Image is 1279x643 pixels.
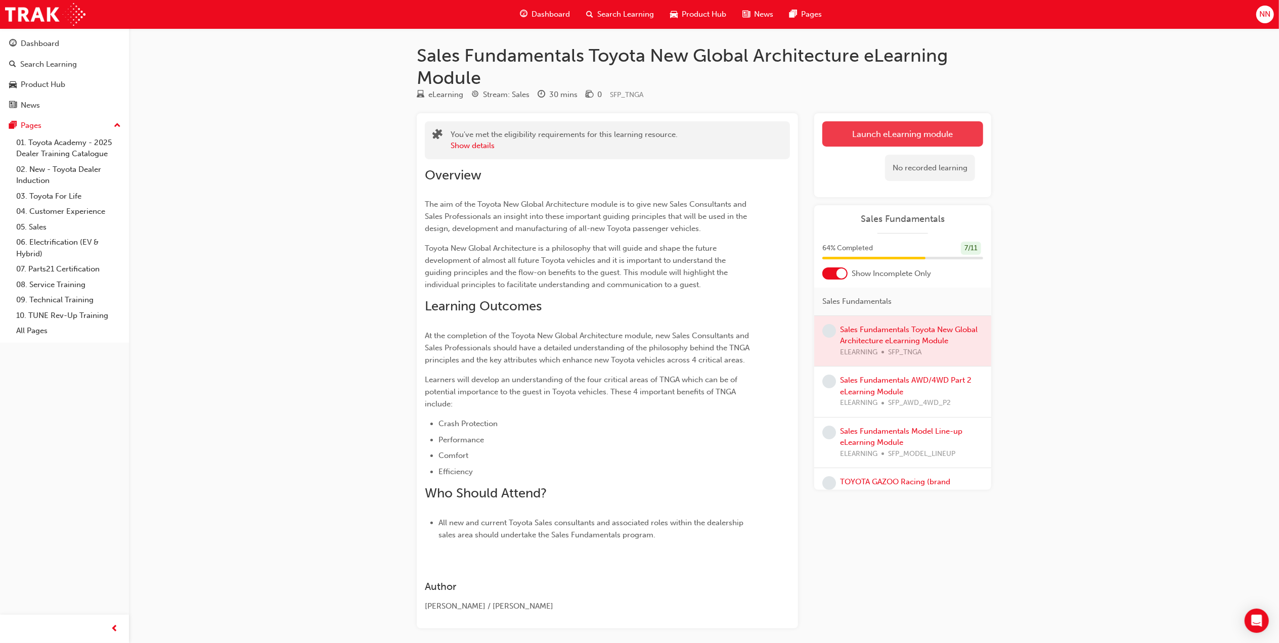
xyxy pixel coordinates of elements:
span: clock-icon [538,90,545,100]
h1: Sales Fundamentals Toyota New Global Architecture eLearning Module [417,44,991,88]
a: All Pages [12,323,125,339]
span: Performance [438,435,484,444]
a: 10. TUNE Rev-Up Training [12,308,125,324]
div: Stream [471,88,530,101]
span: NN [1259,9,1270,20]
h3: Author [425,581,754,592]
div: Duration [538,88,578,101]
a: 04. Customer Experience [12,204,125,219]
button: Pages [4,116,125,135]
a: TOYOTA GAZOO Racing (brand eLearning) [840,477,950,498]
span: car-icon [9,80,17,89]
span: pages-icon [9,121,17,130]
span: At the completion of the Toyota New Global Architecture module, new Sales Consultants and Sales P... [425,331,752,364]
a: search-iconSearch Learning [578,4,662,25]
a: News [4,96,125,115]
span: car-icon [670,8,678,21]
span: Who Should Attend? [425,485,547,501]
a: 08. Service Training [12,277,125,293]
span: ELEARNING [840,397,877,409]
div: Stream: Sales [483,89,530,101]
a: pages-iconPages [781,4,830,25]
a: 05. Sales [12,219,125,235]
a: car-iconProduct Hub [662,4,734,25]
a: 03. Toyota For Life [12,189,125,204]
span: guage-icon [520,8,527,21]
div: 0 [597,89,602,101]
a: Sales Fundamentals AWD/4WD Part 2 eLearning Module [840,376,972,396]
a: 02. New - Toyota Dealer Induction [12,162,125,189]
span: Dashboard [532,9,570,20]
a: Sales Fundamentals [822,213,983,225]
span: Toyota New Global Architecture is a philosophy that will guide and shape the future development o... [425,244,730,289]
a: Search Learning [4,55,125,74]
span: pages-icon [789,8,797,21]
span: SFP_MODEL_LINEUP [888,448,955,460]
a: Launch eLearning module [822,121,983,147]
a: 01. Toyota Academy - 2025 Dealer Training Catalogue [12,135,125,162]
span: Search Learning [597,9,654,20]
a: 07. Parts21 Certification [12,261,125,277]
span: Sales Fundamentals [822,296,892,307]
span: puzzle-icon [432,130,443,142]
span: up-icon [114,119,121,132]
span: guage-icon [9,39,17,49]
span: learningRecordVerb_NONE-icon [822,426,836,439]
span: Show Incomplete Only [852,268,931,280]
div: Price [586,88,602,101]
span: news-icon [742,8,750,21]
span: learningRecordVerb_NONE-icon [822,324,836,338]
div: 30 mins [549,89,578,101]
button: Show details [451,140,495,152]
span: All new and current Toyota Sales consultants and associated roles within the dealership sales are... [438,518,745,539]
div: [PERSON_NAME] / [PERSON_NAME] [425,601,754,612]
button: DashboardSearch LearningProduct HubNews [4,32,125,116]
div: Type [417,88,463,101]
div: 7 / 11 [961,242,981,255]
a: Product Hub [4,75,125,94]
span: search-icon [9,60,16,69]
span: learningRecordVerb_NONE-icon [822,476,836,490]
div: Dashboard [21,38,59,50]
span: prev-icon [111,623,119,635]
span: The aim of the Toyota New Global Architecture module is to give new Sales Consultants and Sales P... [425,200,749,233]
span: target-icon [471,90,479,100]
span: SFP_AWD_4WD_P2 [888,397,951,409]
span: Learning Outcomes [425,298,542,314]
span: learningRecordVerb_NONE-icon [822,375,836,388]
a: news-iconNews [734,4,781,25]
div: You've met the eligibility requirements for this learning resource. [451,129,678,152]
span: Overview [425,167,481,183]
span: learningResourceType_ELEARNING-icon [417,90,424,100]
button: NN [1256,6,1274,23]
div: News [21,100,40,111]
div: eLearning [428,89,463,101]
a: Dashboard [4,34,125,53]
span: Product Hub [682,9,726,20]
span: Comfort [438,451,468,460]
div: Pages [21,120,41,131]
img: Trak [5,3,85,26]
a: 06. Electrification (EV & Hybrid) [12,235,125,261]
span: Efficiency [438,467,473,476]
div: Search Learning [20,59,77,70]
a: guage-iconDashboard [512,4,578,25]
span: 64 % Completed [822,243,873,254]
span: Learners will develop an understanding of the four critical areas of TNGA which can be of potenti... [425,375,739,408]
span: Crash Protection [438,419,498,428]
div: Product Hub [21,79,65,90]
span: money-icon [586,90,593,100]
span: news-icon [9,101,17,110]
a: Sales Fundamentals Model Line-up eLearning Module [840,427,962,447]
span: ELEARNING [840,448,877,460]
a: 09. Technical Training [12,292,125,308]
span: News [754,9,773,20]
span: Learning resource code [610,90,643,99]
span: search-icon [586,8,593,21]
div: Open Intercom Messenger [1245,609,1269,633]
div: No recorded learning [885,155,975,181]
span: Pages [801,9,822,20]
